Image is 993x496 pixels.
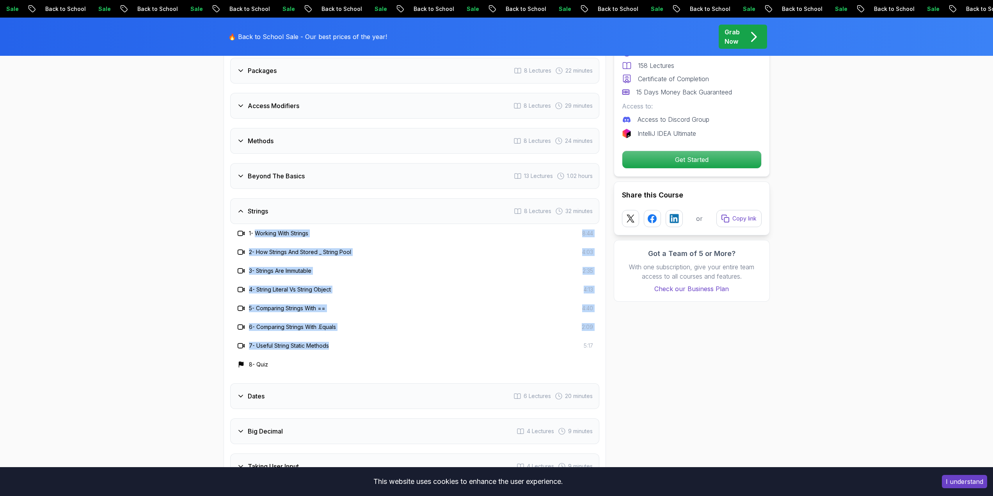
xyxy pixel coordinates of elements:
[370,5,423,13] p: Back to School
[831,5,884,13] p: Back to School
[147,5,172,13] p: Sale
[278,5,331,13] p: Back to School
[568,427,593,435] span: 9 minutes
[565,67,593,75] span: 22 minutes
[230,58,599,84] button: Packages8 Lectures 22 minutes
[248,206,268,216] h3: Strings
[248,391,265,401] h3: Dates
[248,171,305,181] h3: Beyond The Basics
[622,190,762,201] h2: Share this Course
[230,418,599,444] button: Big Decimal4 Lectures 9 minutes
[230,383,599,409] button: Dates6 Lectures 20 minutes
[923,5,976,13] p: Back to School
[608,5,632,13] p: Sale
[230,163,599,189] button: Beyond The Basics13 Lectures 1.02 hours
[565,137,593,145] span: 24 minutes
[249,248,351,256] h3: 2 - How Strings And Stored _ String Pool
[792,5,817,13] p: Sale
[638,61,674,70] p: 158 Lectures
[94,5,147,13] p: Back to School
[2,5,55,13] p: Back to School
[524,172,553,180] span: 13 Lectures
[249,304,325,312] h3: 5 - Comparing Strings With ==
[584,286,593,293] span: 4:13
[249,361,268,368] h3: 8 - Quiz
[249,229,308,237] h3: 1 - Working With Strings
[568,462,593,470] span: 9 minutes
[186,5,239,13] p: Back to School
[515,5,540,13] p: Sale
[582,323,593,331] span: 2:09
[622,284,762,293] a: Check our Business Plan
[739,5,792,13] p: Back to School
[249,267,311,275] h3: 3 - Strings Are Immutable
[249,286,331,293] h3: 4 - String Literal Vs String Object
[582,229,593,237] span: 8:44
[567,172,593,180] span: 1.02 hours
[423,5,448,13] p: Sale
[55,5,80,13] p: Sale
[230,453,599,479] button: Taking User Input4 Lectures 9 minutes
[248,462,299,471] h3: Taking User Input
[554,5,608,13] p: Back to School
[732,215,757,222] p: Copy link
[524,137,551,145] span: 8 Lectures
[6,473,930,490] div: This website uses cookies to enhance the user experience.
[622,262,762,281] p: With one subscription, give your entire team access to all courses and features.
[527,427,554,435] span: 4 Lectures
[565,207,593,215] span: 32 minutes
[647,5,700,13] p: Back to School
[638,74,709,84] p: Certificate of Completion
[248,427,283,436] h3: Big Decimal
[582,248,593,256] span: 4:03
[524,392,551,400] span: 6 Lectures
[622,151,762,169] button: Get Started
[582,304,593,312] span: 4:40
[942,475,987,488] button: Accept cookies
[622,129,631,138] img: jetbrains logo
[565,102,593,110] span: 29 minutes
[239,5,264,13] p: Sale
[228,32,387,41] p: 🔥 Back to School Sale - Our best prices of the year!
[622,101,762,111] p: Access to:
[527,462,554,470] span: 4 Lectures
[638,115,709,124] p: Access to Discord Group
[725,27,740,46] p: Grab Now
[524,67,551,75] span: 8 Lectures
[884,5,909,13] p: Sale
[462,5,515,13] p: Back to School
[716,210,762,227] button: Copy link
[524,207,551,215] span: 8 Lectures
[565,392,593,400] span: 20 minutes
[638,129,696,138] p: IntelliJ IDEA Ultimate
[249,342,329,350] h3: 7 - Useful String Static Methods
[524,102,551,110] span: 8 Lectures
[636,87,732,97] p: 15 Days Money Back Guaranteed
[583,267,593,275] span: 2:35
[331,5,356,13] p: Sale
[230,93,599,119] button: Access Modifiers8 Lectures 29 minutes
[248,66,277,75] h3: Packages
[696,214,703,223] p: or
[248,136,274,146] h3: Methods
[248,101,299,110] h3: Access Modifiers
[584,342,593,350] span: 5:17
[230,198,599,224] button: Strings8 Lectures 32 minutes
[622,248,762,259] h3: Got a Team of 5 or More?
[700,5,725,13] p: Sale
[230,128,599,154] button: Methods8 Lectures 24 minutes
[249,323,336,331] h3: 6 - Comparing Strings With .Equals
